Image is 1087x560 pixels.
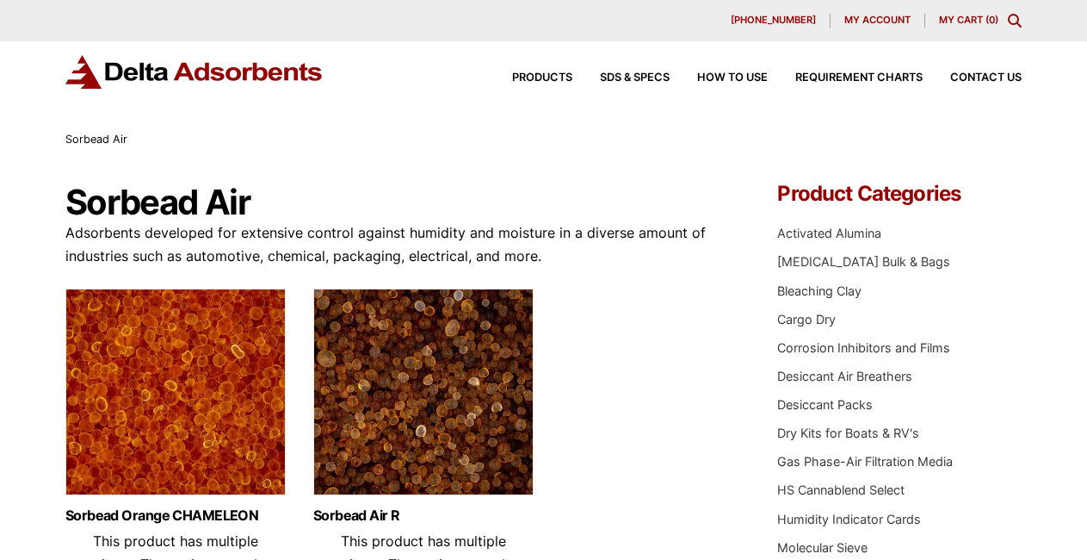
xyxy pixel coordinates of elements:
[65,221,731,268] p: Adsorbents developed for extensive control against humidity and moisture in a diverse amount of i...
[731,16,816,25] span: [PHONE_NUMBER]
[600,72,670,84] span: SDS & SPECS
[939,14,998,26] a: My Cart (0)
[777,426,919,440] a: Dry Kits for Boats & RV's
[777,226,881,240] a: Activated Alumina
[989,14,995,26] span: 0
[923,72,1022,84] a: Contact Us
[795,72,923,84] span: Requirement Charts
[572,72,670,84] a: SDS & SPECS
[768,72,923,84] a: Requirement Charts
[844,16,911,25] span: My account
[777,184,1022,204] h4: Product Categories
[512,72,572,84] span: Products
[697,72,768,84] span: How to Use
[777,540,868,555] a: Molecular Sieve
[717,14,831,28] a: [PHONE_NUMBER]
[65,184,731,221] h1: Sorbead Air
[777,369,912,383] a: Desiccant Air Breathers
[950,72,1022,84] span: Contact Us
[65,133,127,146] span: Sorbead Air
[65,508,286,523] a: Sorbead Orange CHAMELEON
[485,72,572,84] a: Products
[777,454,953,469] a: Gas Phase-Air Filtration Media
[777,482,905,497] a: HS Cannablend Select
[777,340,950,355] a: Corrosion Inhibitors and Films
[1008,14,1022,28] div: Toggle Modal Content
[777,312,836,327] a: Cargo Dry
[777,283,862,298] a: Bleaching Clay
[313,508,534,523] a: Sorbead Air R
[670,72,768,84] a: How to Use
[777,512,921,526] a: Humidity Indicator Cards
[777,254,950,269] a: [MEDICAL_DATA] Bulk & Bags
[777,397,873,412] a: Desiccant Packs
[831,14,925,28] a: My account
[65,55,324,89] img: Delta Adsorbents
